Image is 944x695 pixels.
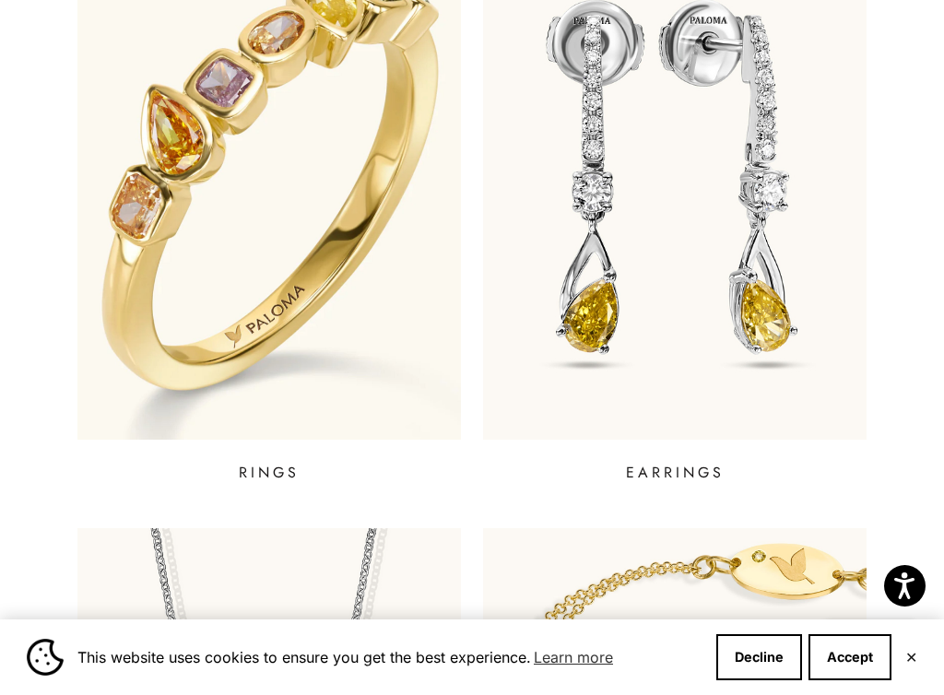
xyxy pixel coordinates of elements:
[77,643,702,671] span: This website uses cookies to ensure you get the best experience.
[626,462,725,484] p: EARRINGS
[808,634,891,680] button: Accept
[531,643,616,671] a: Learn more
[905,652,917,663] button: Close
[27,639,64,676] img: Cookie banner
[716,634,802,680] button: Decline
[239,462,300,484] p: RINGS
